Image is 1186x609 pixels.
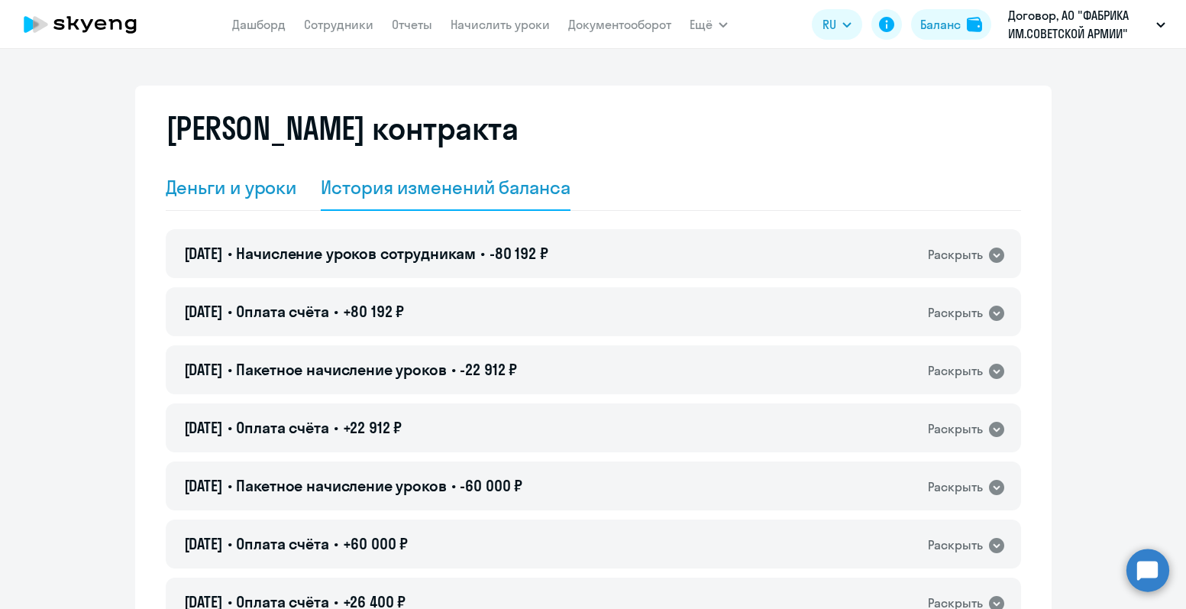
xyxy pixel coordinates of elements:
span: -80 192 ₽ [490,244,548,263]
span: • [228,418,232,437]
div: Баланс [920,15,961,34]
span: RU [822,15,836,34]
span: [DATE] [184,476,223,495]
span: -22 912 ₽ [460,360,517,379]
span: [DATE] [184,360,223,379]
a: Дашборд [232,17,286,32]
p: Договор, АО "ФАБРИКА ИМ.СОВЕТСКОЙ АРМИИ" [1008,6,1150,43]
div: Раскрыть [928,303,983,322]
span: • [228,244,232,263]
button: Ещё [690,9,728,40]
span: Оплата счёта [236,302,328,321]
span: Оплата счёта [236,534,328,553]
div: Раскрыть [928,478,983,497]
button: Балансbalance [911,9,991,40]
span: • [480,244,485,263]
span: • [228,360,232,379]
span: [DATE] [184,534,223,553]
span: [DATE] [184,302,223,321]
span: • [334,418,338,437]
div: Раскрыть [928,419,983,439]
span: • [228,302,232,321]
span: +22 912 ₽ [343,418,402,437]
span: [DATE] [184,418,223,437]
span: Пакетное начисление уроков [236,360,446,379]
span: Ещё [690,15,713,34]
div: Раскрыть [928,536,983,555]
a: Сотрудники [304,17,373,32]
h2: [PERSON_NAME] контракта [166,110,519,147]
button: Договор, АО "ФАБРИКА ИМ.СОВЕТСКОЙ АРМИИ" [1000,6,1173,43]
div: Раскрыть [928,361,983,381]
a: Документооборот [568,17,671,32]
span: +60 000 ₽ [343,534,409,553]
span: Оплата счёта [236,418,328,437]
span: • [451,476,456,495]
span: • [451,360,456,379]
a: Начислить уроки [451,17,550,32]
div: История изменений баланса [321,175,570,199]
span: Пакетное начисление уроков [236,476,446,495]
span: -60 000 ₽ [460,476,522,495]
img: balance [967,17,982,32]
span: • [334,302,338,321]
span: • [228,534,232,553]
div: Деньги и уроки [166,175,297,199]
button: RU [812,9,862,40]
a: Отчеты [392,17,432,32]
span: • [228,476,232,495]
span: • [334,534,338,553]
span: +80 192 ₽ [343,302,405,321]
span: Начисление уроков сотрудникам [236,244,476,263]
span: [DATE] [184,244,223,263]
div: Раскрыть [928,245,983,264]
